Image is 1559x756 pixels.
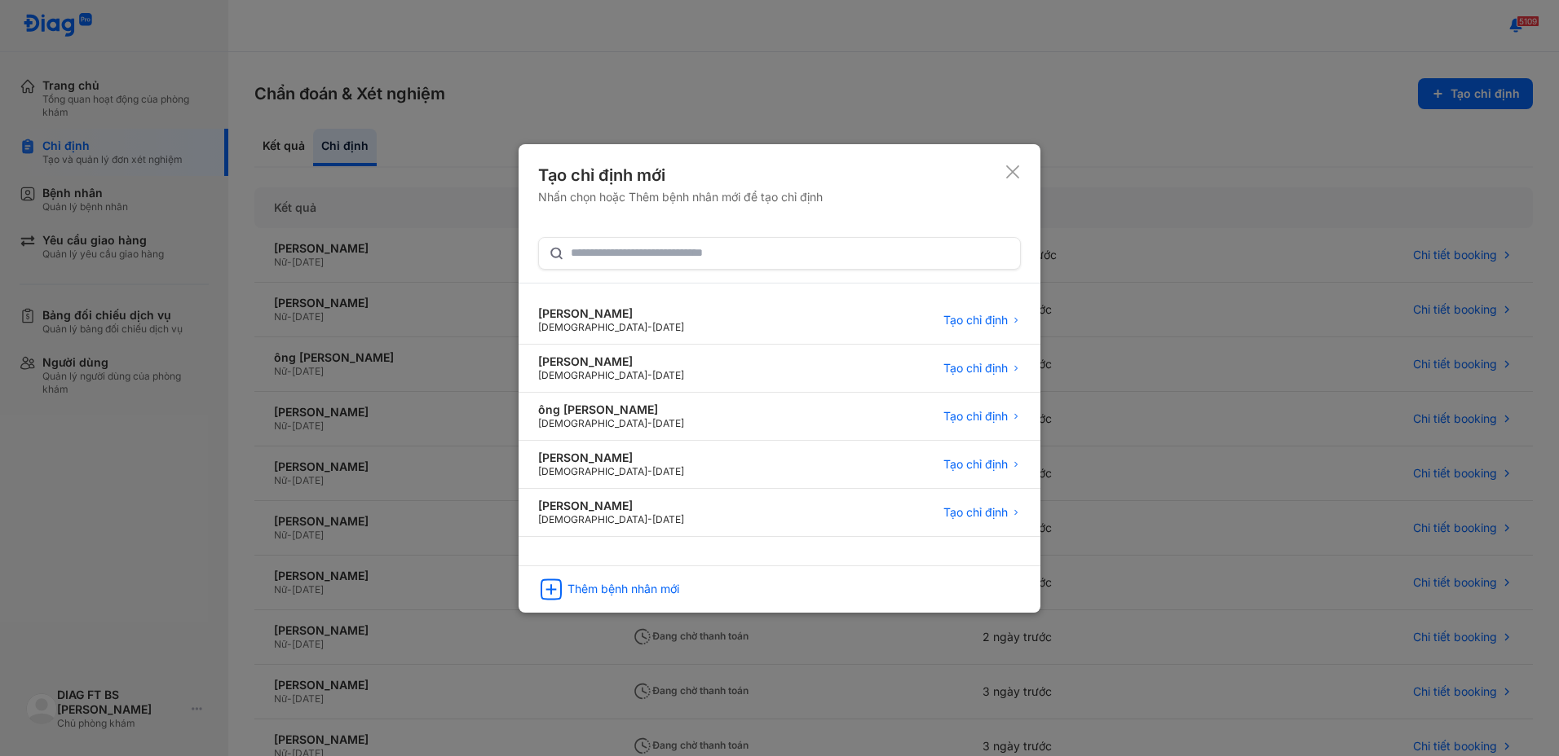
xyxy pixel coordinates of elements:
div: [PERSON_NAME] [538,306,684,321]
span: - [647,321,652,333]
div: Nhấn chọn hoặc Thêm bệnh nhân mới để tạo chỉ định [538,190,823,204]
div: Tạo chỉ định mới [538,164,823,187]
span: [DATE] [652,417,684,429]
div: Thêm bệnh nhân mới [568,582,679,596]
div: [PERSON_NAME] [538,354,684,369]
span: [DATE] [652,321,684,333]
span: - [647,369,652,381]
span: Tạo chỉ định [943,313,1008,327]
span: [DEMOGRAPHIC_DATA] [538,513,647,525]
span: [DEMOGRAPHIC_DATA] [538,465,647,477]
span: [DEMOGRAPHIC_DATA] [538,321,647,333]
span: - [647,465,652,477]
span: - [647,513,652,525]
span: - [647,417,652,429]
div: ông [PERSON_NAME] [538,402,684,417]
span: [DATE] [652,513,684,525]
span: [DEMOGRAPHIC_DATA] [538,369,647,381]
span: [DEMOGRAPHIC_DATA] [538,417,647,429]
span: Tạo chỉ định [943,409,1008,424]
span: [DATE] [652,369,684,381]
span: Tạo chỉ định [943,457,1008,472]
div: [PERSON_NAME] [538,499,684,513]
span: [DATE] [652,465,684,477]
span: Tạo chỉ định [943,505,1008,520]
span: Tạo chỉ định [943,361,1008,376]
div: [PERSON_NAME] [538,451,684,465]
